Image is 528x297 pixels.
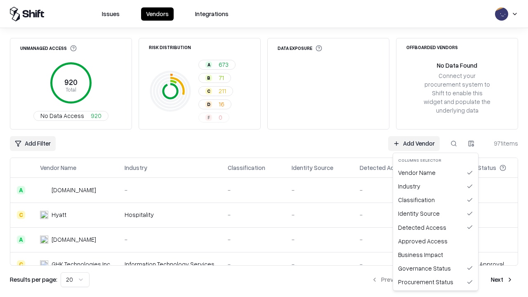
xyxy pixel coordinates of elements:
div: Detected Access [395,221,476,234]
div: Identity Source [395,207,476,220]
div: Columns selector [395,155,476,166]
div: Classification [395,193,476,207]
div: Governance Status [395,262,476,275]
div: Business Impact [395,248,476,262]
div: Vendor Name [395,166,476,179]
div: Procurement Status [395,275,476,289]
div: Approved Access [395,234,476,248]
div: Industry [395,179,476,193]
